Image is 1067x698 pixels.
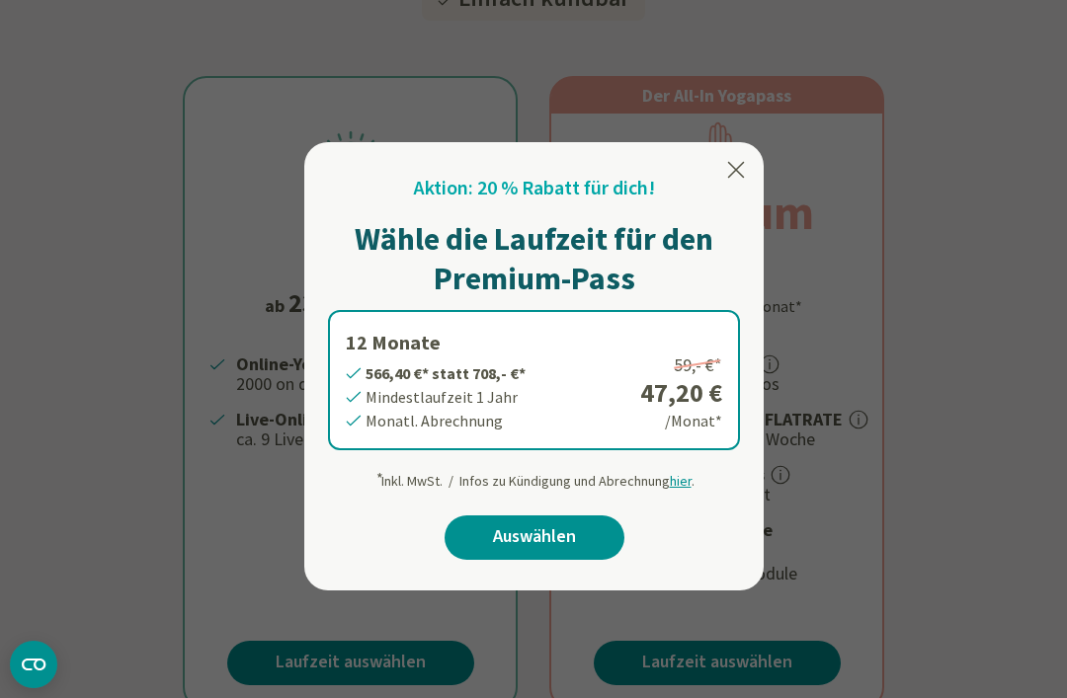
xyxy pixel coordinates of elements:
[374,462,695,492] div: Inkl. MwSt. / Infos zu Kündigung und Abrechnung .
[328,219,740,298] h1: Wähle die Laufzeit für den Premium-Pass
[10,641,57,688] button: CMP-Widget öffnen
[445,515,624,560] a: Auswählen
[670,472,692,490] span: hier
[414,174,655,203] h2: Aktion: 20 % Rabatt für dich!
